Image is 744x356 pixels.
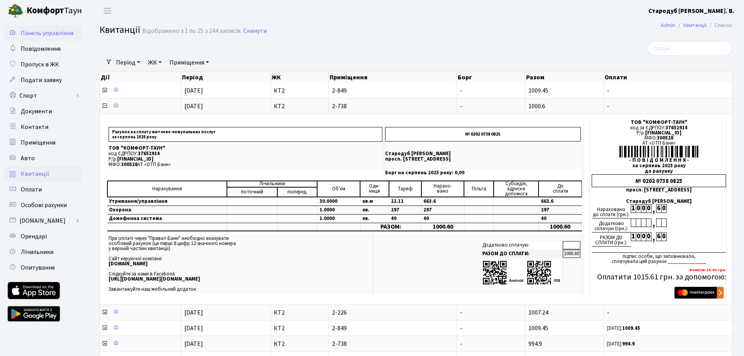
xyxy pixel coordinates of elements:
[592,120,726,125] div: ТОВ "КОМФОРТ-ТАУН"
[385,151,581,156] p: Стародуб [PERSON_NAME]
[665,124,687,131] span: 37652914
[648,6,735,16] a: Стародуб [PERSON_NAME]. В.
[631,204,636,213] div: 1
[646,233,651,241] div: 0
[4,72,82,88] a: Подати заявку
[4,244,82,260] a: Лічильники
[607,309,729,316] span: -
[607,103,729,109] span: -
[385,170,581,175] p: Борг на серпень 2025 року: 0,00
[592,174,726,187] div: № 0202 0738 0825
[21,60,59,69] span: Пропуск в ЖК
[107,181,227,197] td: Нарахування
[21,29,73,38] span: Панель управління
[184,340,203,348] span: [DATE]
[4,213,82,229] a: [DOMAIN_NAME]
[117,156,153,163] span: [FINANCIAL_ID]
[607,325,640,332] small: [DATE]:
[607,88,729,94] span: -
[592,141,726,146] div: АТ «ОТП Банк»
[646,204,651,213] div: 0
[528,340,542,348] span: 994.9
[21,248,54,256] span: Лічильники
[592,233,631,247] div: РАЗОМ ДО СПЛАТИ (грн.):
[389,197,421,206] td: 22.12
[142,27,242,35] div: Відображено з 1 по 25 з 244 записів.
[4,41,82,57] a: Повідомлення
[109,275,200,283] b: [URL][DOMAIN_NAME][DOMAIN_NAME]
[592,169,726,174] div: до рахунку
[631,233,636,241] div: 1
[636,233,641,241] div: 0
[243,27,267,35] a: Скинути
[113,56,143,69] a: Період
[648,41,732,56] input: Пошук...
[274,325,326,331] span: КТ2
[332,88,453,94] span: 2-849
[21,232,47,241] span: Орендарі
[482,260,560,285] img: apps-qrcodes.png
[332,341,453,347] span: 2-738
[100,23,140,37] span: Квитанції
[604,72,732,83] th: Оплати
[4,182,82,197] a: Оплати
[607,340,635,347] small: [DATE]:
[641,233,646,241] div: 0
[4,260,82,275] a: Опитування
[592,252,726,264] div: підпис особи, що заповнювала, сплачувала цей рахунок ______________
[4,135,82,150] a: Приміщення
[271,72,329,83] th: ЖК
[4,150,82,166] a: Авто
[385,127,581,141] p: № 0202 0738 0825
[277,187,317,197] td: поперед.
[661,233,666,241] div: 0
[421,197,464,206] td: 663.6
[494,181,539,197] td: Субсидія, адресна допомога
[332,103,453,109] span: 2-738
[121,161,137,168] span: 300528
[21,107,52,116] span: Документи
[21,201,67,209] span: Особові рахунки
[657,134,673,141] span: 300528
[4,57,82,72] a: Пропуск в ЖК
[27,4,82,18] span: Таун
[525,72,604,83] th: Разом
[4,25,82,41] a: Панель управління
[460,340,462,348] span: -
[460,86,462,95] span: -
[661,21,675,29] a: Admin
[707,21,732,30] li: Список
[21,76,62,84] span: Подати заявку
[622,340,635,347] b: 994.9
[274,341,326,347] span: КТ2
[317,197,360,206] td: 30.0000
[460,308,462,317] span: -
[184,324,203,333] span: [DATE]
[645,129,682,136] span: [FINANCIAL_ID]
[539,181,582,197] td: До cплати
[4,166,82,182] a: Квитанції
[109,157,382,162] p: Р/р:
[481,241,562,249] td: Додатково сплачую:
[21,263,55,272] span: Опитування
[592,204,631,218] div: Нараховано до сплати (грн.):
[641,204,646,213] div: 0
[648,7,735,15] b: Стародуб [PERSON_NAME]. В.
[674,287,724,299] img: Masterpass
[184,308,203,317] span: [DATE]
[649,17,744,34] nav: breadcrumb
[421,223,464,231] td: 1000.60
[360,223,421,231] td: РАЗОМ:
[21,45,61,53] span: Повідомлення
[528,324,548,333] span: 1009.45
[184,86,203,95] span: [DATE]
[689,267,726,273] b: Комісія: 15.01 грн.
[107,197,227,206] td: Утримання/управління
[622,325,640,332] b: 1009.45
[661,204,666,213] div: 0
[592,188,726,193] div: просп. [STREET_ADDRESS]
[656,233,661,241] div: 6
[274,103,326,109] span: КТ2
[421,181,464,197] td: Нарахо- вано
[8,3,23,19] img: logo.png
